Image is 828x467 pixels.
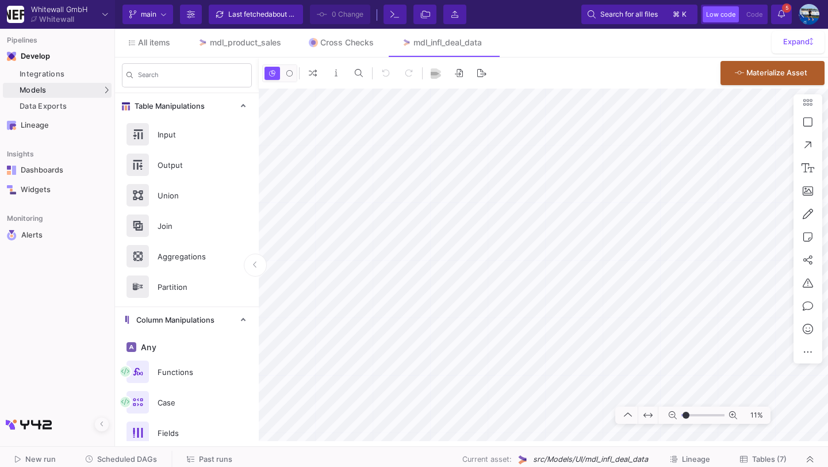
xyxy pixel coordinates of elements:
button: Materialize Asset [720,61,825,85]
button: Code [743,6,766,22]
span: All items [138,38,170,47]
button: Case [115,387,259,418]
button: main [122,5,173,24]
mat-expansion-panel-header: Navigation iconDevelop [3,47,112,66]
img: Navigation icon [7,52,16,61]
button: Input [115,119,259,150]
div: Fields [151,424,230,442]
span: Any [139,343,156,352]
div: Last fetched [228,6,297,23]
img: Navigation icon [7,185,16,194]
span: Lineage [682,455,710,464]
span: Models [20,86,47,95]
div: Join [151,217,230,235]
div: Partition [151,278,230,296]
span: Scheduled DAGs [97,455,157,464]
a: Navigation iconDashboards [3,161,112,179]
div: Lineage [21,121,95,130]
div: Develop [21,52,38,61]
div: Alerts [21,230,96,240]
button: Fields [115,418,259,448]
span: ⌘ [673,7,680,21]
img: Navigation icon [7,230,17,240]
div: Functions [151,363,230,381]
img: UI Model [516,454,528,466]
span: Low code [706,10,735,18]
a: Data Exports [3,99,112,114]
span: Table Manipulations [130,102,205,111]
div: Data Exports [20,102,109,111]
span: main [141,6,156,23]
a: Navigation iconAlerts [3,225,112,245]
button: Partition [115,271,259,302]
span: src/Models/UI/mdl_infl_deal_data [533,454,648,465]
img: Tab icon [198,38,208,48]
div: Input [151,126,230,143]
span: 5 [782,3,791,13]
span: k [682,7,687,21]
div: Dashboards [21,166,95,175]
div: Table Manipulations [115,119,259,307]
span: about 22 hours ago [269,10,330,18]
button: Search for all files⌘k [581,5,697,24]
div: Aggregations [151,248,230,265]
div: Cross Checks [320,38,374,47]
button: ⌘k [669,7,691,21]
div: Integrations [20,70,109,79]
button: Union [115,180,259,210]
div: Output [151,156,230,174]
button: Last fetchedabout 22 hours ago [209,5,303,24]
button: Low code [703,6,739,22]
div: Whitewall [39,16,74,23]
img: YZ4Yr8zUCx6JYM5gIgaTIQYeTXdcwQjnYC8iZtTV.png [7,6,24,23]
span: Code [746,10,762,18]
img: Tab icon [402,38,412,48]
span: Current asset: [462,454,512,465]
img: Tab icon [309,38,318,47]
mat-expansion-panel-header: Table Manipulations [115,93,259,119]
button: Aggregations [115,241,259,271]
span: Search for all files [600,6,658,23]
div: Widgets [21,185,95,194]
div: Case [151,394,230,411]
input: Search [138,73,247,81]
a: Integrations [3,67,112,82]
span: 11% [742,405,768,426]
span: Column Manipulations [132,316,214,325]
span: Tables (7) [752,455,787,464]
span: Materialize Asset [746,68,807,77]
button: Output [115,150,259,180]
div: Union [151,187,230,204]
img: Navigation icon [7,121,16,130]
span: New run [25,455,56,464]
button: 5 [771,5,792,24]
div: mdl_product_sales [210,38,281,47]
mat-expansion-panel-header: Column Manipulations [115,307,259,333]
a: Navigation iconWidgets [3,181,112,199]
div: Whitewall GmbH [31,6,87,13]
img: AEdFTp4_RXFoBzJxSaYPMZp7Iyigz82078j9C0hFtL5t=s96-c [799,4,819,25]
button: Join [115,210,259,241]
button: Functions [115,357,259,387]
img: Navigation icon [7,166,16,175]
div: mdl_infl_deal_data [413,38,482,47]
span: Past runs [199,455,232,464]
a: Navigation iconLineage [3,116,112,135]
